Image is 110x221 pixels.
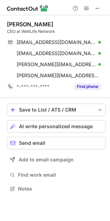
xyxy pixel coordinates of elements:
[18,186,103,192] span: Notes
[19,107,94,113] div: Save to List / ATS / CRM
[7,153,106,166] button: Add to email campaign
[7,137,106,149] button: Send email
[17,61,96,68] span: [PERSON_NAME][EMAIL_ADDRESS][PERSON_NAME][DOMAIN_NAME]
[19,140,45,146] span: Send email
[7,28,106,35] div: CEO at WellLife Network
[7,21,53,28] div: [PERSON_NAME]
[7,104,106,116] button: save-profile-one-click
[7,170,106,180] button: Find work email
[7,184,106,194] button: Notes
[7,120,106,133] button: AI write personalized message
[74,83,101,90] button: Reveal Button
[19,124,93,129] span: AI write personalized message
[17,50,96,56] span: [EMAIL_ADDRESS][DOMAIN_NAME]
[17,39,96,45] span: [EMAIL_ADDRESS][DOMAIN_NAME]
[19,157,74,162] span: Add to email campaign
[17,72,101,79] span: [PERSON_NAME][EMAIL_ADDRESS][DOMAIN_NAME]
[18,172,103,178] span: Find work email
[7,4,48,12] img: ContactOut v5.3.10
